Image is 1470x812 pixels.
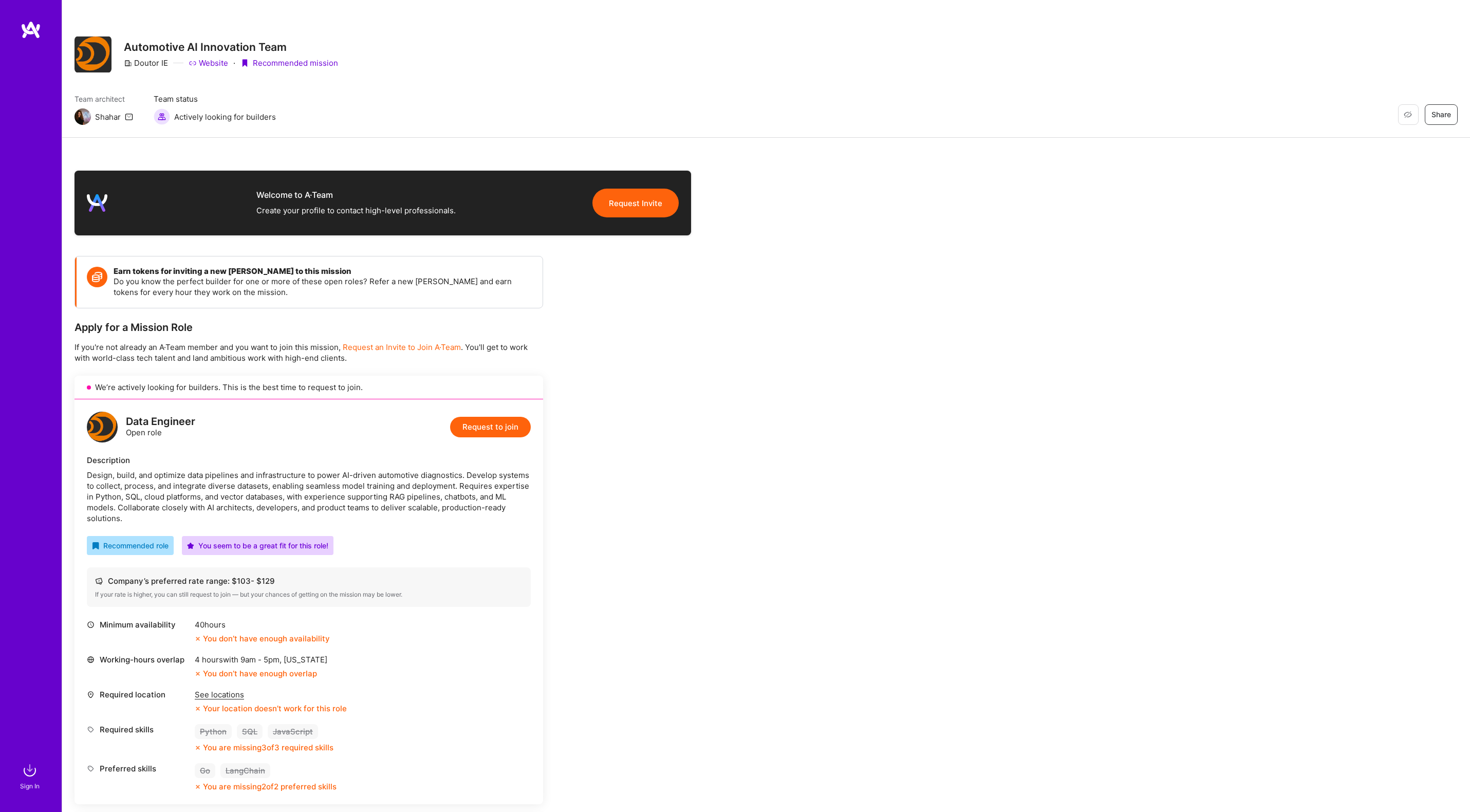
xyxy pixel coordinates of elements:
[87,765,95,772] i: icon Tag
[195,671,201,677] i: icon CloseOrange
[87,621,95,629] i: icon Clock
[195,763,215,778] div: Go
[238,655,284,665] span: 9am - 5pm ,
[126,416,195,438] div: Open role
[240,59,249,67] i: icon PurpleRibbon
[126,416,195,427] div: Data Engineer
[87,470,531,524] div: Design, build, and optimize data pipelines and infrastructure to power AI-driven automotive diagn...
[95,577,103,585] i: icon Cash
[187,542,194,549] i: icon PurpleStar
[87,724,190,735] div: Required skills
[154,94,276,104] span: Team status
[195,745,201,751] i: icon CloseOrange
[256,205,456,217] div: Create your profile to contact high-level professionals.
[87,656,95,663] i: icon World
[22,760,40,791] a: sign inSign In
[154,108,170,125] img: Actively looking for builders
[195,654,327,665] div: 4 hours with [US_STATE]
[75,342,543,363] p: If you're not already an A·Team member and you want to join this mission, . You'll get to work wi...
[87,689,190,700] div: Required location
[92,540,169,551] div: Recommended role
[240,58,338,68] div: Recommended mission
[21,21,41,39] img: logo
[174,112,276,122] span: Actively looking for builders
[114,276,532,298] p: Do you know the perfect builder for one or more of these open roles? Refer a new [PERSON_NAME] an...
[87,267,107,287] img: Token icon
[195,689,347,700] div: See locations
[195,706,201,712] i: icon CloseOrange
[124,59,132,67] i: icon CompanyGray
[592,189,679,217] button: Request Invite
[95,576,523,586] div: Company’s preferred rate range: $ 103 - $ 129
[20,760,40,781] img: sign in
[125,113,133,121] i: icon Mail
[189,58,228,68] a: Website
[256,189,456,200] div: Welcome to A·Team
[195,724,232,739] div: Python
[343,342,461,352] span: Request an Invite to Join A·Team
[75,94,133,104] span: Team architect
[87,619,190,630] div: Minimum availability
[233,58,235,68] div: ·
[195,619,330,630] div: 40 hours
[75,376,543,399] div: We’re actively looking for builders. This is the best time to request to join.
[75,321,543,334] div: Apply for a Mission Role
[124,41,338,53] h3: Automotive AI Innovation Team
[195,636,201,642] i: icon CloseOrange
[195,784,201,790] i: icon CloseOrange
[1404,110,1412,119] i: icon EyeClosed
[87,193,107,213] img: logo
[20,781,40,791] div: Sign In
[203,742,333,753] div: You are missing 3 of 3 required skills
[124,58,168,68] div: Doutor IE
[1425,104,1458,125] button: Share
[195,633,330,644] div: You don’t have enough availability
[450,417,531,437] button: Request to join
[87,455,531,466] div: Description
[187,540,328,551] div: You seem to be a great fit for this role!
[203,781,337,792] div: You are missing 2 of 2 preferred skills
[75,108,91,125] img: Team Architect
[1431,109,1451,120] span: Share
[268,724,318,739] div: JavaScript
[114,267,532,276] h4: Earn tokens for inviting a new [PERSON_NAME] to this mission
[75,36,111,72] img: Company Logo
[87,763,190,774] div: Preferred skills
[195,668,317,679] div: You don’t have enough overlap
[95,590,523,599] div: If your rate is higher, you can still request to join — but your chances of getting on the missio...
[195,703,347,714] div: Your location doesn’t work for this role
[87,691,95,698] i: icon Location
[237,724,263,739] div: SQL
[87,654,190,665] div: Working-hours overlap
[87,412,118,442] img: logo
[95,112,121,122] div: Shahar
[220,763,270,778] div: LangChain
[92,542,99,549] i: icon RecommendedBadge
[87,726,95,733] i: icon Tag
